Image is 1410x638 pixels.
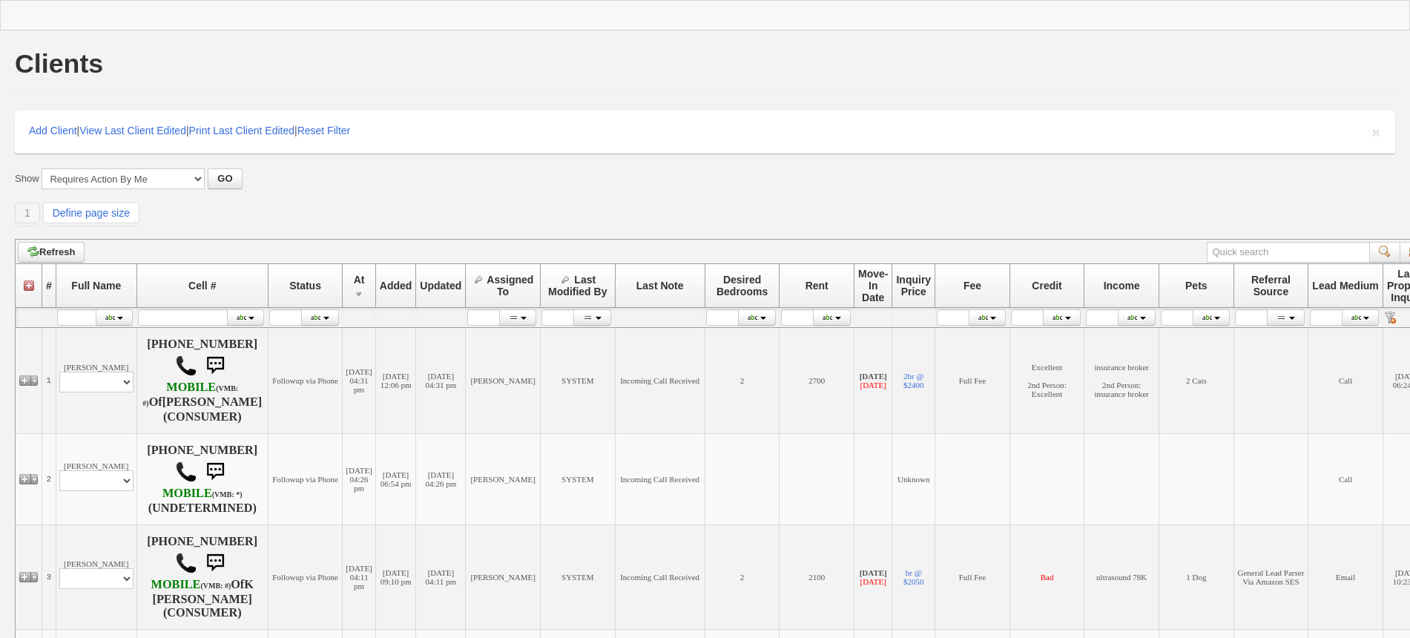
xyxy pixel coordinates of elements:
[636,280,684,292] span: Last Note
[860,372,887,381] b: [DATE]
[200,457,230,487] img: sms.png
[151,578,231,591] b: AT&T Wireless
[540,434,615,525] td: SYSTEM
[466,525,541,630] td: [PERSON_NAME]
[1308,434,1383,525] td: Call
[354,274,365,286] span: At
[1207,242,1370,263] input: Quick search
[189,125,294,137] a: Print Last Client Edited
[268,328,343,434] td: Followup via Phone
[140,535,265,619] h4: [PHONE_NUMBER] Of (CONSUMER)
[892,434,935,525] td: Unknown
[1084,328,1159,434] td: insurance broker 2nd Person: insurance broker
[615,525,705,630] td: Incoming Call Received
[858,268,888,303] span: Move-In Date
[1308,525,1383,630] td: Email
[1185,280,1208,292] span: Pets
[615,328,705,434] td: Incoming Call Received
[297,125,351,137] a: Reset Filter
[289,280,321,292] span: Status
[56,434,136,525] td: [PERSON_NAME]
[615,434,705,525] td: Incoming Call Received
[1308,328,1383,434] td: Call
[15,172,39,185] label: Show
[416,328,466,434] td: [DATE] 04:31 pm
[42,525,56,630] td: 3
[200,351,230,381] img: sms.png
[166,381,216,394] font: MOBILE
[268,434,343,525] td: Followup via Phone
[42,434,56,525] td: 2
[416,434,466,525] td: [DATE] 04:26 pm
[375,328,416,434] td: [DATE] 12:06 pm
[1084,525,1159,630] td: ultrasound 78K
[343,525,375,630] td: [DATE] 04:11 pm
[780,328,854,434] td: 2700
[416,525,466,630] td: [DATE] 04:11 pm
[548,274,607,297] span: Last Modified By
[1041,573,1054,582] font: Bad
[903,568,924,586] a: br @ $2050
[140,444,265,515] h4: [PHONE_NUMBER] (UNDETERMINED)
[42,328,56,434] td: 1
[212,490,243,499] font: (VMB: *)
[142,381,238,409] b: T-Mobile USA, Inc.
[175,355,197,377] img: call.png
[935,328,1010,434] td: Full Fee
[162,395,263,409] b: [PERSON_NAME]
[151,578,201,591] font: MOBILE
[540,328,615,434] td: SYSTEM
[162,487,212,500] font: MOBILE
[860,381,886,389] font: [DATE]
[56,525,136,630] td: [PERSON_NAME]
[1233,525,1308,630] td: General Lead Parser Via Amazon SES
[1159,525,1234,630] td: 1 Dog
[188,280,216,292] span: Cell #
[806,280,828,292] span: Rent
[705,328,780,434] td: 2
[380,280,412,292] span: Added
[343,434,375,525] td: [DATE] 04:26 pm
[540,525,615,630] td: SYSTEM
[42,264,56,308] th: #
[903,372,924,389] a: 2br @ $2400
[1032,280,1061,292] span: Credit
[140,338,265,424] h4: [PHONE_NUMBER] Of (CONSUMER)
[200,548,230,578] img: sms.png
[860,568,887,577] b: [DATE]
[79,125,186,137] a: View Last Client Edited
[175,552,197,574] img: call.png
[780,525,854,630] td: 2100
[705,525,780,630] td: 2
[200,582,231,590] font: (VMB: #)
[15,203,40,223] a: 1
[15,50,103,77] h1: Clients
[896,274,931,297] span: Inquiry Price
[1312,280,1378,292] span: Lead Medium
[716,274,768,297] span: Desired Bedrooms
[175,461,197,483] img: call.png
[268,525,343,630] td: Followup via Phone
[56,328,136,434] td: [PERSON_NAME]
[487,274,533,297] span: Assigned To
[963,280,981,292] span: Fee
[43,203,139,223] a: Define page size
[208,168,242,189] button: GO
[1104,280,1140,292] span: Income
[153,578,254,606] b: K [PERSON_NAME]
[1384,312,1396,323] a: Reset filter row
[935,525,1010,630] td: Full Fee
[71,280,121,292] span: Full Name
[375,434,416,525] td: [DATE] 06:54 pm
[466,328,541,434] td: [PERSON_NAME]
[375,525,416,630] td: [DATE] 09:10 pm
[1159,328,1234,434] td: 2 Cats
[1009,328,1084,434] td: Excellent 2nd Person: Excellent
[18,242,85,263] a: Refresh
[343,328,375,434] td: [DATE] 04:31 pm
[162,487,243,500] b: Verizon Wireless
[15,111,1395,154] div: | | |
[29,125,77,137] a: Add Client
[860,577,886,586] font: [DATE]
[1251,274,1291,297] span: Referral Source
